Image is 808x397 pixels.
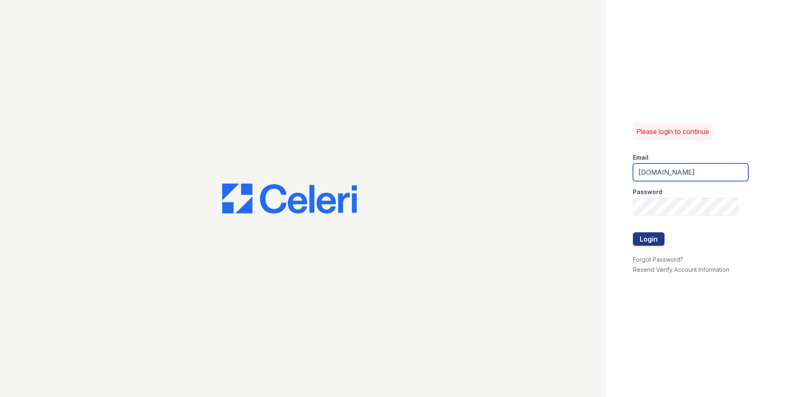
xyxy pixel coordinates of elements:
img: CE_Logo_Blue-a8612792a0a2168367f1c8372b55b34899dd931a85d93a1a3d3e32e68fde9ad4.png [222,184,357,214]
label: Email [633,153,649,162]
button: Login [633,232,664,246]
a: Forgot Password? [633,256,683,263]
label: Password [633,188,662,196]
p: Please login to continue [636,126,709,137]
a: Resend Verify Account Information [633,266,729,273]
